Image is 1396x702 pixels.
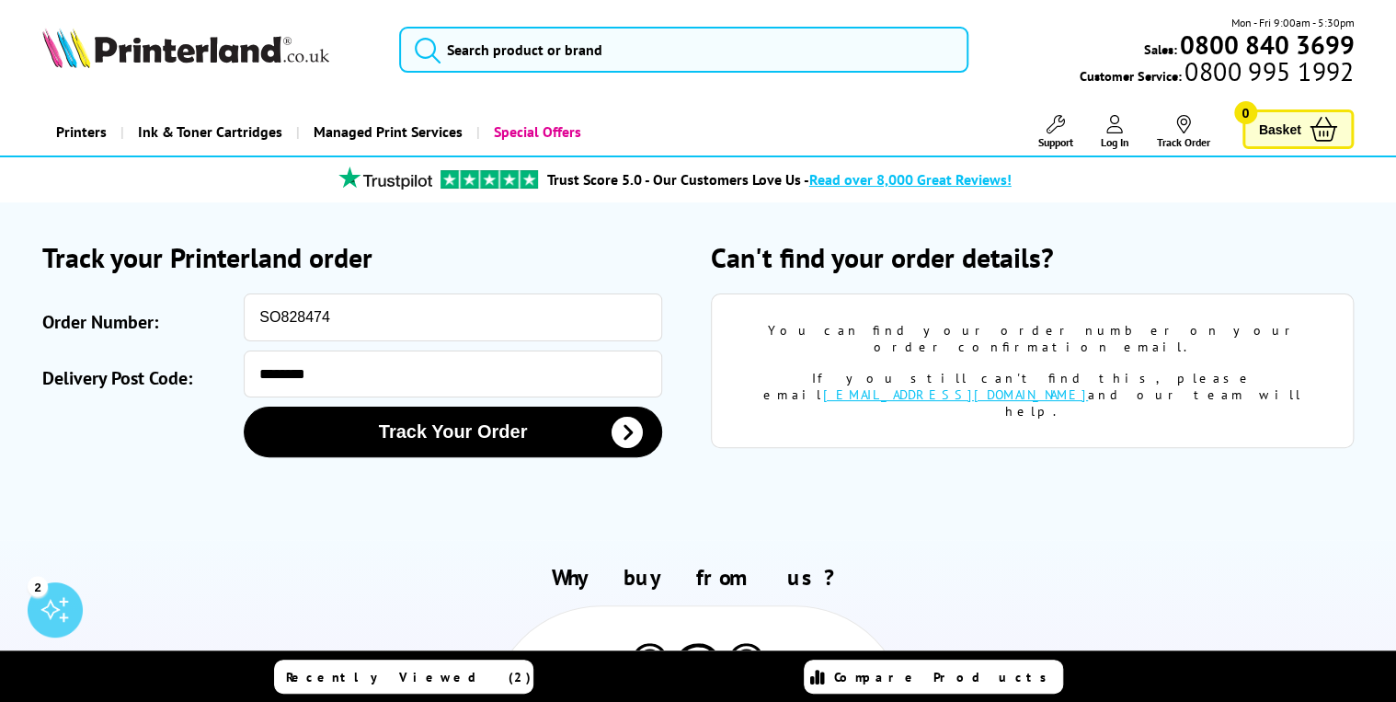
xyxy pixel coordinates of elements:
a: Log In [1101,115,1129,149]
h2: Can't find your order details? [711,239,1354,275]
span: 0800 995 1992 [1182,63,1354,80]
input: eg: SOA123456 or SO123456 [244,293,661,341]
a: Printerland Logo [42,28,377,72]
img: Printer Experts [726,643,767,690]
span: Read over 8,000 Great Reviews! [809,170,1012,189]
a: Trust Score 5.0 - Our Customers Love Us -Read over 8,000 Great Reviews! [547,170,1012,189]
input: Search product or brand [399,27,968,73]
span: Compare Products [834,669,1057,685]
h2: Track your Printerland order [42,239,685,275]
a: Printers [42,109,120,155]
img: Printer Experts [629,643,670,690]
span: Mon - Fri 9:00am - 5:30pm [1230,14,1354,31]
b: 0800 840 3699 [1179,28,1354,62]
label: Order Number: [42,303,235,341]
span: Recently Viewed (2) [286,669,532,685]
img: trustpilot rating [330,167,441,190]
a: Basket 0 [1242,109,1355,149]
a: Support [1038,115,1073,149]
div: If you still can't find this, please email and our team will help. [739,370,1325,420]
span: Log In [1101,135,1129,149]
a: [EMAIL_ADDRESS][DOMAIN_NAME] [823,386,1088,403]
a: Compare Products [804,660,1063,694]
a: Track Order [1157,115,1210,149]
img: Printerland Logo [42,28,329,68]
img: trustpilot rating [441,170,538,189]
span: 0 [1234,101,1257,124]
h2: Why buy from us? [42,563,1355,592]
a: Ink & Toner Cartridges [120,109,296,155]
div: You can find your order number on your order confirmation email. [739,322,1325,355]
span: Basket [1259,117,1301,142]
span: Ink & Toner Cartridges [138,109,282,155]
span: Customer Service: [1080,63,1354,85]
label: Delivery Post Code: [42,360,235,397]
span: Support [1038,135,1073,149]
a: Special Offers [476,109,595,155]
a: Recently Viewed (2) [274,660,533,694]
span: Sales: [1143,40,1176,58]
button: Track Your Order [244,407,661,457]
a: 0800 840 3699 [1176,36,1354,53]
div: 2 [28,576,48,596]
a: Managed Print Services [296,109,476,155]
